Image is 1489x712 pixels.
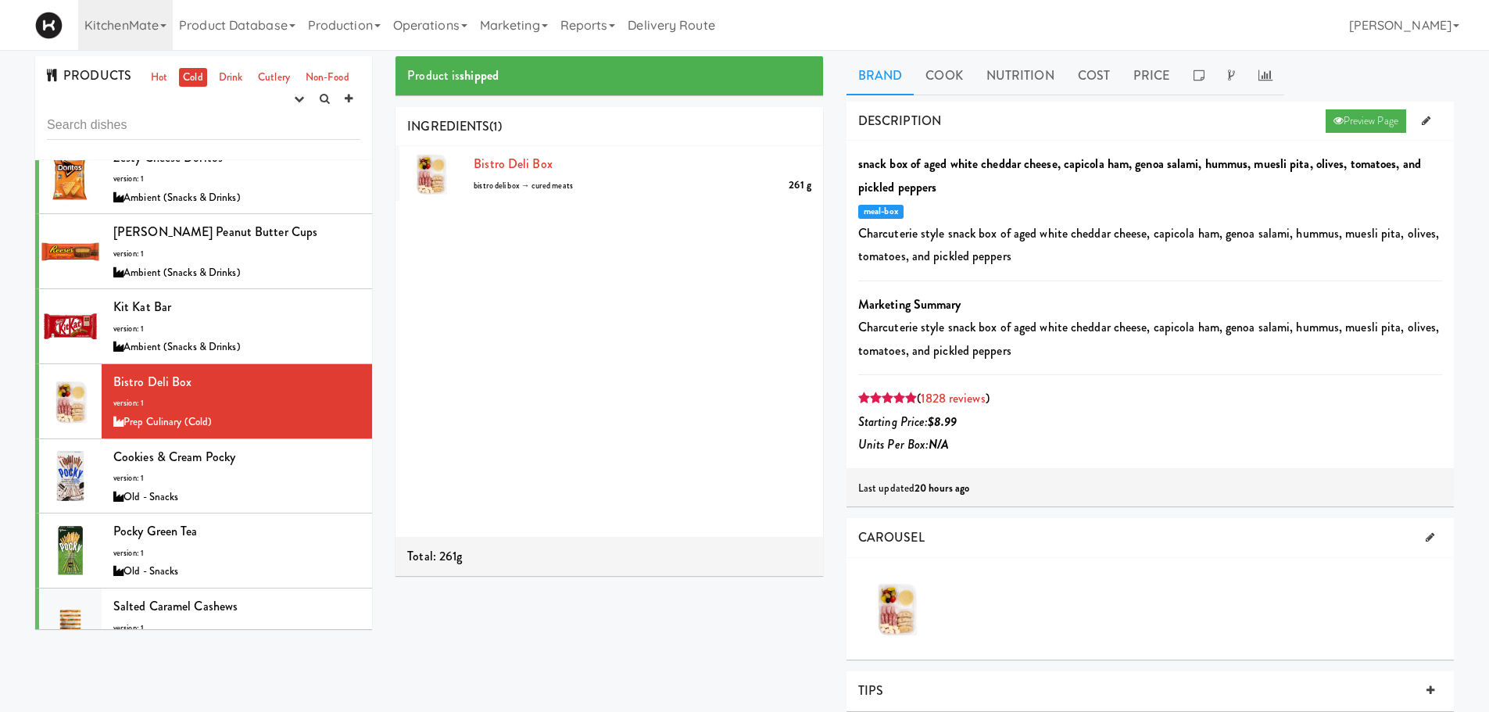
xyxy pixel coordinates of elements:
span: version: 1 [113,173,144,184]
img: Micromart [35,12,63,39]
span: Bistro Deli Box [113,373,192,391]
span: Salted Caramel Cashews [113,597,238,615]
a: Brand [847,56,915,95]
span: Zesty Cheese Doritos [113,148,223,166]
li: Bistro Deli Boxversion: 1Prep Culinary (Cold) [35,364,372,439]
span: DESCRIPTION [858,112,941,130]
a: Bistro Deli Box [474,155,553,173]
span: [PERSON_NAME] Peanut Butter Cups [113,223,317,241]
b: snack box of aged white cheddar cheese, capicola ham, genoa salami, hummus, muesli pita, olives, ... [858,155,1421,196]
div: Old - Snacks [113,562,360,581]
a: 1828 reviews [921,389,985,407]
span: version: 1 [113,547,144,559]
li: Zesty Cheese Doritosversion: 1Ambient (Snacks & Drinks) [35,140,372,215]
a: Hot [147,68,171,88]
input: Search dishes [47,111,360,140]
a: Non-Food [302,68,353,88]
li: Bistro Deli Box261 gbistro deli box → cured meats [396,146,823,201]
div: Ambient (Snacks & Drinks) [113,188,360,208]
p: Charcuterie style snack box of aged white cheddar cheese, capicola ham, genoa salami, hummus, mue... [858,316,1442,362]
b: $8.99 [928,413,957,431]
span: TIPS [858,682,883,699]
li: Pocky Green Teaversion: 1Old - Snacks [35,513,372,589]
span: bistro deli box → cured meats [474,180,573,191]
div: Old - Snacks [113,488,360,507]
span: Last updated [858,481,969,496]
div: Ambient (Snacks & Drinks) [113,263,360,283]
span: (1) [489,117,501,135]
p: Charcuterie style snack box of aged white cheddar cheese, capicola ham, genoa salami, hummus, mue... [858,222,1442,268]
span: Product is [407,66,499,84]
span: Cookies & Cream Pocky [113,448,235,466]
li: Salted Caramel Cashewsversion: 1Ambient (Snacks & Drinks) [35,589,372,664]
span: version: 1 [113,472,144,484]
b: 20 hours ago [915,481,969,496]
a: Price [1122,56,1182,95]
span: PRODUCTS [47,66,131,84]
b: shipped [460,66,499,84]
a: Nutrition [975,56,1066,95]
span: INGREDIENTS [407,117,489,135]
div: Prep Culinary (Cold) [113,413,360,432]
a: Preview Page [1326,109,1406,133]
div: 261 g [789,176,811,195]
span: Total: 261g [407,547,462,565]
li: Cookies & Cream Pockyversion: 1Old - Snacks [35,439,372,514]
span: version: 1 [113,248,144,259]
b: N/A [929,435,949,453]
span: CAROUSEL [858,528,925,546]
a: Drink [215,68,247,88]
a: Cook [914,56,974,95]
div: ( ) [858,387,1442,410]
li: [PERSON_NAME] Peanut Butter Cupsversion: 1Ambient (Snacks & Drinks) [35,214,372,289]
span: version: 1 [113,323,144,335]
div: Ambient (Snacks & Drinks) [113,338,360,357]
b: Marketing Summary [858,295,961,313]
i: Units Per Box: [858,435,950,453]
li: Kit Kat Barversion: 1Ambient (Snacks & Drinks) [35,289,372,364]
span: version: 1 [113,622,144,634]
span: Kit Kat Bar [113,298,171,316]
a: Cold [179,68,206,88]
a: Cost [1066,56,1122,95]
i: Starting Price: [858,413,957,431]
span: version: 1 [113,397,144,409]
a: Cutlery [254,68,294,88]
span: meal-box [858,205,904,219]
span: Pocky Green Tea [113,522,198,540]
